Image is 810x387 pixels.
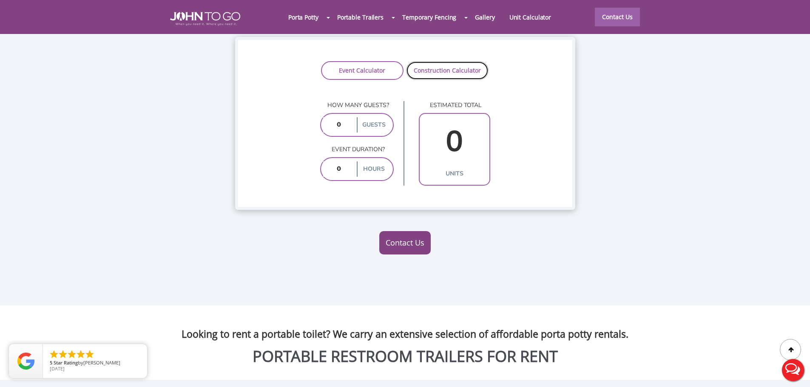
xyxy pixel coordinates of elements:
a: Contact Us [379,231,431,255]
a: Porta Potty [281,8,326,26]
input: 0 [323,161,355,177]
a: Temporary Fencing [395,8,463,26]
li:  [67,349,77,359]
li:  [58,349,68,359]
a: Unit Calculator [502,8,559,26]
span: [PERSON_NAME] [83,359,120,366]
span: Star Rating [54,359,78,366]
label: units [422,166,487,181]
a: Event Calculator [321,61,404,80]
span: by [50,360,140,366]
input: 0 [323,117,355,133]
img: JOHN to go [170,12,240,25]
button: Live Chat [776,353,810,387]
span: [DATE] [50,365,65,372]
h2: PORTABLE RESTROOM TRAILERS FOR RENT [6,348,804,365]
label: guests [357,117,391,133]
a: Gallery [468,8,502,26]
span: 5 [50,359,52,366]
input: 0 [422,117,487,166]
h3: Looking to rent a portable toilet? We carry an extensive selection of affordable porta potty rent... [6,314,804,339]
img: Review Rating [17,353,34,370]
p: estimated total [419,101,490,110]
a: Contact Us [595,8,640,26]
a: Construction Calculator [406,61,489,80]
li:  [85,349,95,359]
label: hours [357,161,391,177]
p: Event duration? [320,145,394,154]
li:  [76,349,86,359]
li:  [49,349,59,359]
a: Portable Trailers [330,8,391,26]
p: How many guests? [320,101,394,110]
